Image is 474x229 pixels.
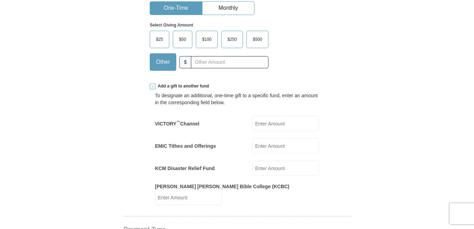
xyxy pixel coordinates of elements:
[155,183,289,190] label: [PERSON_NAME] [PERSON_NAME] Bible College (KCBC)
[191,56,268,68] input: Other Amount
[199,34,215,45] span: $100
[150,2,202,15] button: One-Time
[252,138,319,153] input: Enter Amount
[155,190,222,205] input: Enter Amount
[155,83,209,89] span: Add a gift to another fund
[252,116,319,131] input: Enter Amount
[179,56,191,68] span: $
[155,165,215,172] label: KCM Disaster Relief Fund
[249,34,266,45] span: $500
[153,34,166,45] span: $25
[150,23,193,28] strong: Select Giving Amount
[176,120,180,124] sup: ™
[224,34,240,45] span: $250
[176,34,190,45] span: $50
[155,143,216,150] label: EMIC Tithes and Offerings
[252,161,319,176] input: Enter Amount
[155,92,319,106] div: To designate an additional, one-time gift to a specific fund, enter an amount in the correspondin...
[202,2,254,15] button: Monthly
[153,57,173,67] span: Other
[155,120,199,127] label: VICTORY Channel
